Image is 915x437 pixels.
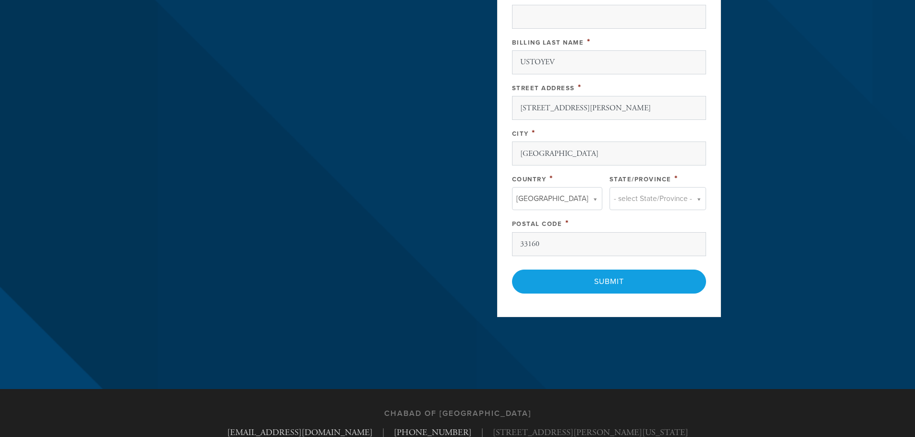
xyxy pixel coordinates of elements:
span: [GEOGRAPHIC_DATA] [516,192,588,205]
h3: Chabad of [GEOGRAPHIC_DATA] [384,409,531,418]
label: Billing Last Name [512,39,584,47]
a: - select State/Province - [610,187,706,210]
input: Submit [512,270,706,294]
span: This field is required. [565,218,569,228]
label: Postal Code [512,220,562,228]
label: Country [512,176,547,183]
span: This field is required. [549,173,553,184]
a: [GEOGRAPHIC_DATA] [512,187,602,210]
span: This field is required. [674,173,678,184]
label: Street Address [512,84,575,92]
label: City [512,130,529,138]
span: This field is required. [532,128,536,138]
span: - select State/Province - [614,192,692,205]
label: State/Province [610,176,671,183]
span: This field is required. [578,82,582,93]
span: This field is required. [587,36,591,47]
